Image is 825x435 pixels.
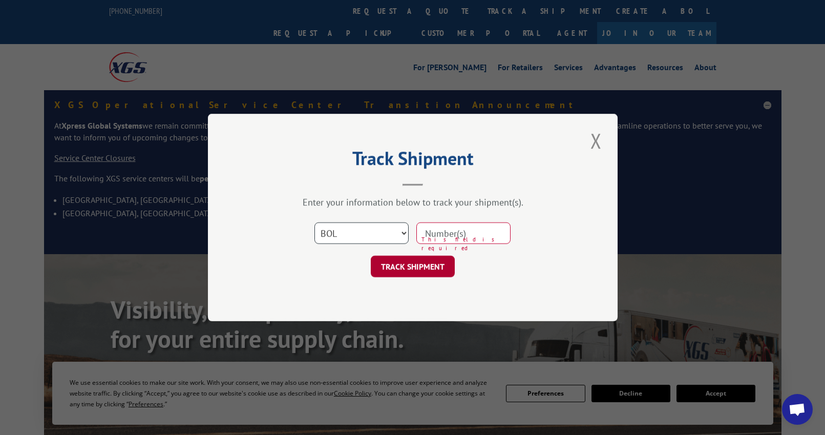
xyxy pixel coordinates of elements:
button: TRACK SHIPMENT [371,256,455,277]
a: Open chat [782,394,813,425]
h2: Track Shipment [259,151,566,171]
div: Enter your information below to track your shipment(s). [259,196,566,208]
input: Number(s) [416,222,511,244]
button: Close modal [587,127,605,155]
span: This field is required [421,235,511,252]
